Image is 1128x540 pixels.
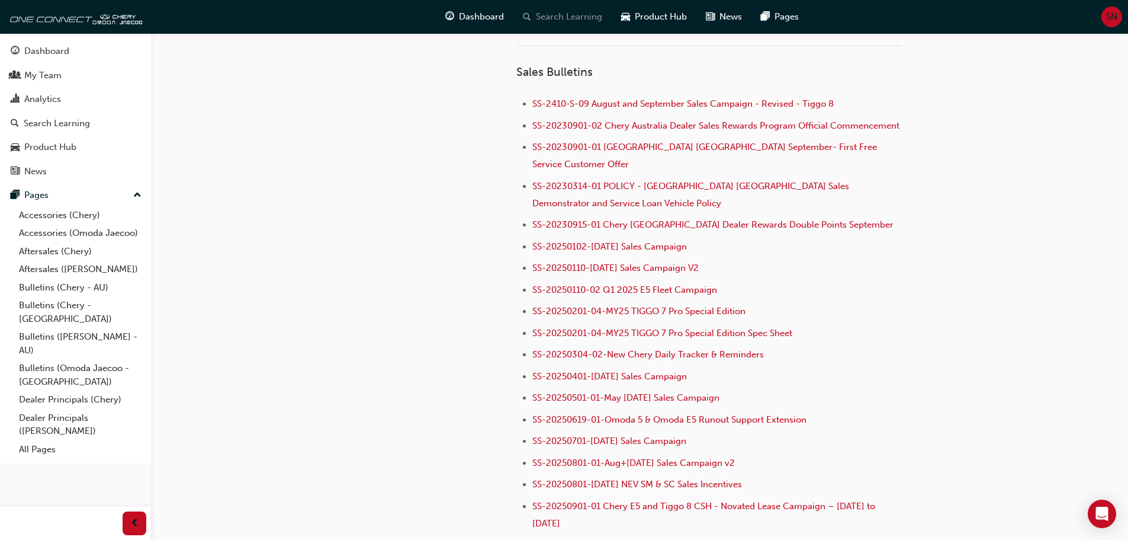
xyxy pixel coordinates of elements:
a: Bulletins (Chery - AU) [14,279,146,297]
span: guage-icon [11,46,20,57]
a: SS-20230901-02 Chery Australia Dealer Sales Rewards Program Official Commencement [532,120,899,131]
div: Pages [24,188,49,202]
a: Aftersales (Chery) [14,242,146,261]
span: search-icon [523,9,531,24]
span: prev-icon [130,516,139,531]
a: SS-20250801-[DATE] NEV SM & SC Sales Incentives [532,479,742,490]
a: SS-20250701-[DATE] Sales Campaign [532,436,686,446]
span: up-icon [133,188,142,203]
a: SS-20250110-02 Q1 2025 E5 Fleet Campaign [532,285,717,295]
div: Dashboard [24,44,69,58]
a: SS-20250201-04-MY25 TIGGO 7 Pro Special Edition [532,306,745,317]
a: pages-iconPages [751,5,808,29]
a: Bulletins (Chery - [GEOGRAPHIC_DATA]) [14,296,146,328]
a: SS-2410-S-09 August and September Sales Campaign - Revised - Tiggo 8 [532,98,834,109]
span: Pages [775,10,799,24]
a: SS-20250501-01-May [DATE] Sales Campaign [532,392,719,403]
img: oneconnect [6,5,142,28]
a: SS-20250201-04-MY25 TIGGO 7 Pro Special Edition Spec Sheet [532,328,792,338]
a: My Team [5,65,146,87]
div: Open Intercom Messenger [1088,500,1116,528]
a: SS-20250801-01-Aug+[DATE] Sales Campaign v2 [532,458,735,468]
span: news-icon [706,9,715,24]
span: car-icon [11,142,20,153]
a: Chery E5 and Tiggo 8 CSH - Novated Lease Campaign – [DATE] to [DATE] [532,501,878,529]
a: Dashboard [5,40,146,62]
button: Pages [5,184,146,206]
a: search-iconSearch Learning [513,5,612,29]
span: Sales Bulletins [516,65,593,79]
div: Search Learning [24,117,90,130]
span: people-icon [11,71,20,81]
a: Bulletins ([PERSON_NAME] - AU) [14,328,146,359]
a: Dealer Principals (Chery) [14,391,146,409]
a: SS-20230314-01 POLICY - [GEOGRAPHIC_DATA] [GEOGRAPHIC_DATA] Sales Demonstrator and Service Loan V... [532,181,851,209]
span: guage-icon [445,9,454,24]
a: Search Learning [5,113,146,135]
span: Product Hub [635,10,687,24]
a: SS-20230915-01 Chery [GEOGRAPHIC_DATA] Dealer Rewards Double Points September [532,219,894,230]
a: news-iconNews [696,5,751,29]
span: Dashboard [459,10,504,24]
a: SS-20250304-02-New Chery Daily Tracker & Reminders [532,349,764,360]
a: SS-20230901-01 [GEOGRAPHIC_DATA] [GEOGRAPHIC_DATA] September- First Free Service Customer Offer [532,142,879,170]
a: Bulletins (Omoda Jaecoo - [GEOGRAPHIC_DATA]) [14,359,146,391]
div: News [24,165,47,178]
a: Aftersales ([PERSON_NAME]) [14,260,146,279]
a: Dealer Principals ([PERSON_NAME]) [14,409,146,440]
div: Product Hub [24,140,76,154]
a: Analytics [5,88,146,110]
span: car-icon [621,9,630,24]
a: SS-20250110-[DATE] Sales Campaign V2 [532,263,699,273]
button: SN [1101,7,1122,27]
div: Analytics [24,92,61,106]
span: SN [1106,10,1117,24]
a: All Pages [14,440,146,459]
a: guage-iconDashboard [436,5,513,29]
span: pages-icon [761,9,770,24]
a: SS-20250102-[DATE] Sales Campaign [532,241,687,252]
button: DashboardMy TeamAnalyticsSearch LearningProduct HubNews [5,38,146,184]
a: Accessories (Chery) [14,206,146,225]
span: Search Learning [536,10,602,24]
a: SS-20250619-01-Omoda 5 & Omoda E5 Runout Support Extension [532,414,806,425]
a: News [5,161,146,183]
span: search-icon [11,119,19,129]
span: pages-icon [11,190,20,201]
a: SS-20250901-01 [532,501,600,512]
span: News [719,10,742,24]
a: SS-20250401-[DATE] Sales Campaign [532,371,687,382]
a: Product Hub [5,136,146,158]
a: Accessories (Omoda Jaecoo) [14,224,146,242]
span: news-icon [11,167,20,177]
span: chart-icon [11,94,20,105]
div: My Team [24,69,62,82]
a: car-iconProduct Hub [612,5,696,29]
